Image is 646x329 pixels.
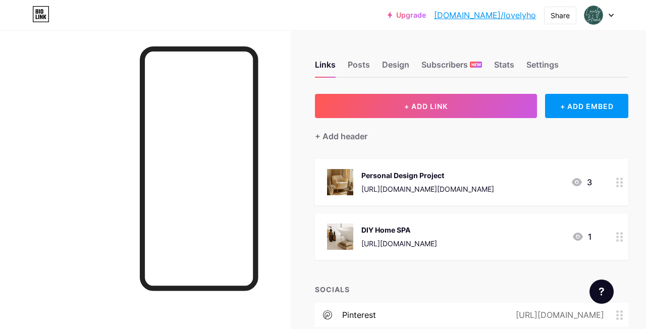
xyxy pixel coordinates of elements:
[315,59,336,77] div: Links
[361,184,494,194] div: [URL][DOMAIN_NAME][DOMAIN_NAME]
[551,10,570,21] div: Share
[315,130,367,142] div: + Add header
[315,94,537,118] button: + ADD LINK
[434,9,536,21] a: [DOMAIN_NAME]/lovelyho
[315,284,628,295] div: SOCIALS
[471,62,481,68] span: NEW
[327,224,353,250] img: DIY Home SPA
[361,170,494,181] div: Personal Design Project
[526,59,559,77] div: Settings
[421,59,482,77] div: Subscribers
[572,231,592,243] div: 1
[342,309,376,321] div: pinterest
[584,6,603,25] img: Lovely Home
[361,225,437,235] div: DIY Home SPA
[404,102,448,111] span: + ADD LINK
[388,11,426,19] a: Upgrade
[545,94,628,118] div: + ADD EMBED
[500,309,616,321] div: [URL][DOMAIN_NAME]
[382,59,409,77] div: Design
[571,176,592,188] div: 3
[361,238,437,249] div: [URL][DOMAIN_NAME]
[494,59,514,77] div: Stats
[327,169,353,195] img: Personal Design Project
[348,59,370,77] div: Posts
